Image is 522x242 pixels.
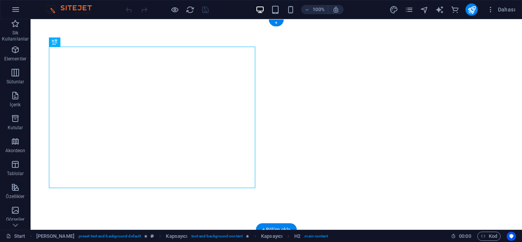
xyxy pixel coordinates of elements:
[7,171,24,177] p: Tablolar
[6,193,24,200] p: Özellikler
[151,234,154,238] i: Bu element, özelleştirilebilir bir ön ayar
[450,5,459,14] button: commerce
[36,232,75,241] span: Seçmek için tıkla. Düzenlemek için çift tıkla
[467,5,476,14] i: Yayınla
[4,56,26,62] p: Elementler
[294,232,300,241] span: Seçmek için tıkla. Düzenlemek için çift tıkla
[332,6,339,13] i: Yeniden boyutlandırmada yakınlaştırma düzeyini seçilen cihaza uyacak şekilde otomatik olarak ayarla.
[5,148,26,154] p: Akordeon
[477,232,501,241] button: Kod
[464,233,465,239] span: :
[246,234,249,238] i: Element bir animasyon içeriyor
[144,234,148,238] i: Element bir animasyon içeriyor
[6,216,24,223] p: Görseller
[313,5,325,14] h6: 100%
[420,5,429,14] button: navigator
[190,232,243,241] span: . text-and-background-content
[487,6,516,13] span: Dahası
[8,125,23,131] p: Kutular
[465,3,478,16] button: publish
[166,232,187,241] span: Seçmek için tıkla. Düzenlemek için çift tıkla
[170,5,179,14] button: Ön izleme modundan çıkıp düzenlemeye devam etmek için buraya tıklayın
[269,19,284,26] div: +
[435,5,444,14] i: AI Writer
[451,232,471,241] h6: Oturum süresi
[435,5,444,14] button: text_generator
[78,232,141,241] span: . preset-text-and-background-default
[36,232,328,241] nav: breadcrumb
[507,232,516,241] button: Usercentrics
[303,232,328,241] span: . main-content
[484,3,519,16] button: Dahası
[6,232,25,241] a: Seçimi iptal etmek için tıkla. Sayfaları açmak için çift tıkla
[389,5,398,14] button: design
[459,232,471,241] span: 00 00
[301,5,328,14] button: 100%
[404,5,413,14] button: pages
[405,5,413,14] i: Sayfalar (Ctrl+Alt+S)
[420,5,429,14] i: Navigatör
[185,5,195,14] button: reload
[389,5,398,14] i: Tasarım (Ctrl+Alt+Y)
[261,232,282,241] span: Seçmek için tıkla. Düzenlemek için çift tıkla
[6,79,24,85] p: Sütunlar
[256,223,297,236] div: + Bölüm ekle
[10,102,21,108] p: İçerik
[44,5,101,14] img: Editor Logo
[481,232,497,241] span: Kod
[186,5,195,14] i: Sayfayı yeniden yükleyin
[451,5,459,14] i: Ticaret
